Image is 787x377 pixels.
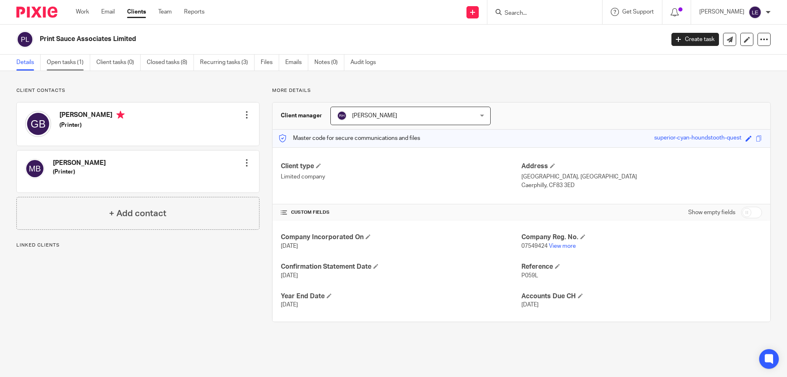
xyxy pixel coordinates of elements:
[281,263,521,271] h4: Confirmation Statement Date
[521,273,538,279] span: P059L
[200,55,255,71] a: Recurring tasks (3)
[521,181,762,190] p: Caerphilly, CF83 3ED
[748,6,762,19] img: svg%3E
[285,55,308,71] a: Emails
[281,209,521,216] h4: CUSTOM FIELDS
[16,7,57,18] img: Pixie
[16,55,41,71] a: Details
[25,159,45,178] img: svg%3E
[671,33,719,46] a: Create task
[521,173,762,181] p: [GEOGRAPHIC_DATA], [GEOGRAPHIC_DATA]
[281,162,521,171] h4: Client type
[281,302,298,308] span: [DATE]
[184,8,205,16] a: Reports
[147,55,194,71] a: Closed tasks (8)
[76,8,89,16] a: Work
[261,55,279,71] a: Files
[521,292,762,301] h4: Accounts Due CH
[281,173,521,181] p: Limited company
[16,31,34,48] img: svg%3E
[504,10,578,17] input: Search
[521,302,539,308] span: [DATE]
[40,35,535,43] h2: Print Sauce Associates Limited
[521,243,548,249] span: 07549424
[25,111,51,137] img: svg%3E
[699,8,744,16] p: [PERSON_NAME]
[281,112,322,120] h3: Client manager
[16,87,259,94] p: Client contacts
[350,55,382,71] a: Audit logs
[281,233,521,242] h4: Company Incorporated On
[337,111,347,121] img: svg%3E
[314,55,344,71] a: Notes (0)
[281,292,521,301] h4: Year End Date
[96,55,141,71] a: Client tasks (0)
[16,242,259,249] p: Linked clients
[109,207,166,220] h4: + Add contact
[101,8,115,16] a: Email
[281,273,298,279] span: [DATE]
[158,8,172,16] a: Team
[352,113,397,119] span: [PERSON_NAME]
[549,243,576,249] a: View more
[47,55,90,71] a: Open tasks (1)
[279,134,420,142] p: Master code for secure communications and files
[116,111,125,119] i: Primary
[521,263,762,271] h4: Reference
[688,208,735,217] label: Show empty fields
[521,162,762,171] h4: Address
[272,87,771,94] p: More details
[622,9,654,15] span: Get Support
[127,8,146,16] a: Clients
[53,168,106,176] h5: (Printer)
[59,121,125,129] h5: (Printer)
[53,159,106,167] h4: [PERSON_NAME]
[281,243,298,249] span: [DATE]
[59,111,125,121] h4: [PERSON_NAME]
[521,233,762,242] h4: Company Reg. No.
[654,134,742,143] div: superior-cyan-houndstooth-quest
